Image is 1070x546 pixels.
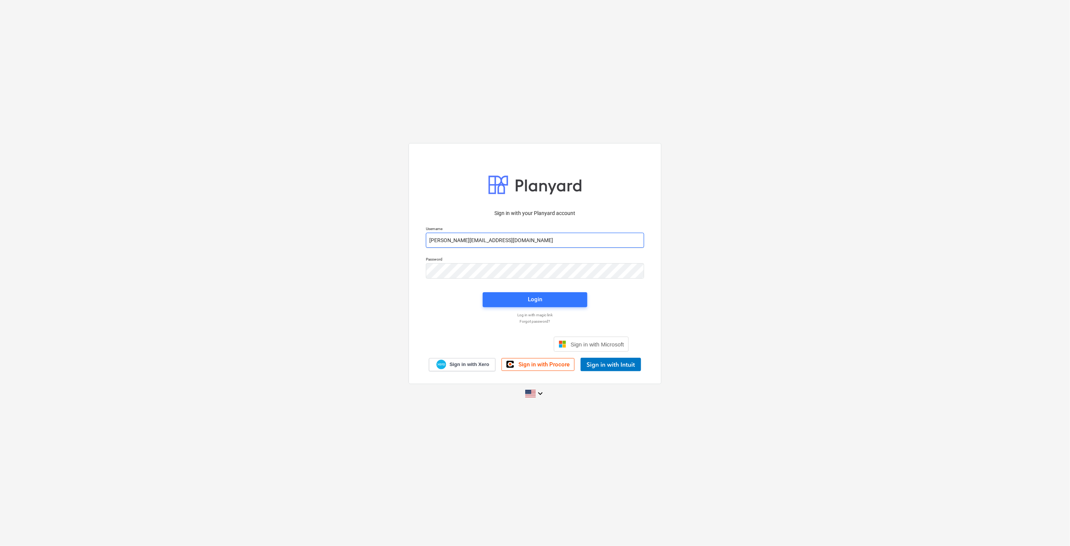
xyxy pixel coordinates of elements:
p: Sign in with your Planyard account [426,209,644,217]
a: Sign in with Procore [502,358,575,371]
a: Sign in with Xero [429,358,496,371]
input: Username [426,233,644,248]
iframe: Prisijungimas naudojant „Google“ mygtuką [438,336,552,352]
i: keyboard_arrow_down [536,389,545,398]
span: Sign in with Microsoft [571,341,624,348]
img: Microsoft logo [559,340,566,348]
span: Sign in with Procore [518,361,570,368]
img: Xero logo [436,360,446,370]
button: Login [483,292,587,307]
span: Sign in with Xero [450,361,489,368]
p: Username [426,226,644,233]
p: Password [426,257,644,263]
iframe: Chat Widget [1032,510,1070,546]
div: Login [528,294,542,304]
a: Forgot password? [422,319,648,324]
a: Log in with magic link [422,313,648,317]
